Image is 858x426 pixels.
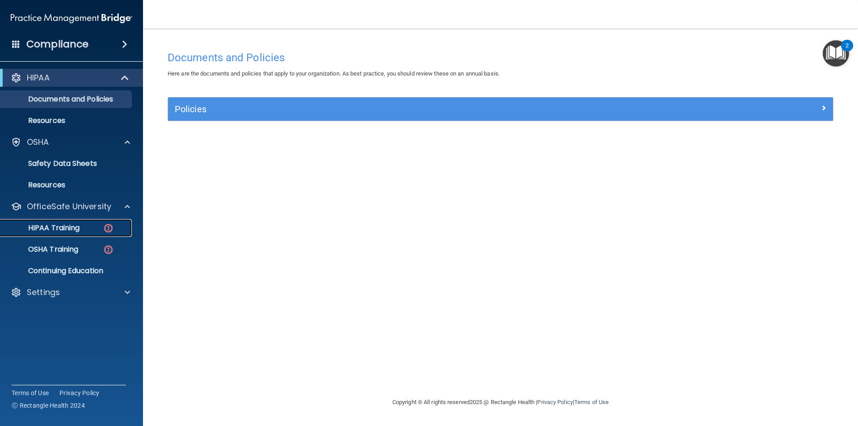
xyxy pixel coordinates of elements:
[11,137,130,148] a: OSHA
[103,244,114,255] img: danger-circle.6113f641.png
[27,72,50,83] p: HIPAA
[27,287,60,298] p: Settings
[27,137,49,148] p: OSHA
[6,266,128,275] p: Continuing Education
[6,95,128,104] p: Documents and Policies
[27,201,111,212] p: OfficeSafe University
[12,401,85,410] span: Ⓒ Rectangle Health 2024
[11,72,130,83] a: HIPAA
[337,388,664,417] div: Copyright © All rights reserved 2025 @ Rectangle Health | |
[12,388,49,397] a: Terms of Use
[845,46,849,57] div: 2
[168,70,500,77] span: Here are the documents and policies that apply to your organization. As best practice, you should...
[537,399,572,405] a: Privacy Policy
[6,224,80,232] p: HIPAA Training
[26,38,88,51] h4: Compliance
[6,159,128,168] p: Safety Data Sheets
[11,287,130,298] a: Settings
[6,116,128,125] p: Resources
[574,399,609,405] a: Terms of Use
[823,40,849,67] button: Open Resource Center, 2 new notifications
[11,9,132,27] img: PMB logo
[175,102,826,116] a: Policies
[6,245,78,254] p: OSHA Training
[175,104,660,114] h5: Policies
[6,181,128,190] p: Resources
[11,201,130,212] a: OfficeSafe University
[168,52,833,63] h4: Documents and Policies
[103,223,114,234] img: danger-circle.6113f641.png
[59,388,100,397] a: Privacy Policy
